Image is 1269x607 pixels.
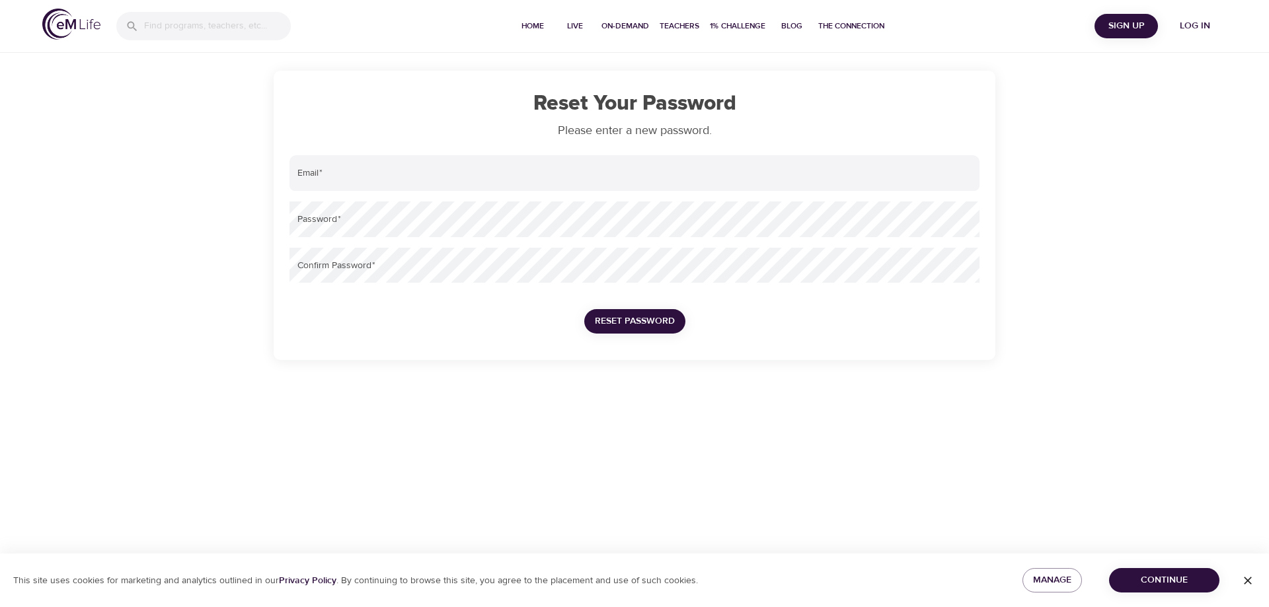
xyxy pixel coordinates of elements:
[279,575,336,587] a: Privacy Policy
[660,19,699,33] span: Teachers
[595,313,675,330] span: Reset Password
[601,19,649,33] span: On-Demand
[42,9,100,40] img: logo
[1033,572,1071,589] span: Manage
[517,19,549,33] span: Home
[710,19,765,33] span: 1% Challenge
[289,122,980,139] p: Please enter a new password.
[818,19,884,33] span: The Connection
[1163,14,1227,38] button: Log in
[1169,18,1221,34] span: Log in
[1120,572,1209,589] span: Continue
[1100,18,1153,34] span: Sign Up
[1109,568,1219,592] button: Continue
[1022,568,1082,592] button: Manage
[144,12,291,40] input: Find programs, teachers, etc...
[559,19,591,33] span: Live
[776,19,808,33] span: Blog
[584,309,685,334] button: Reset Password
[1095,14,1158,38] button: Sign Up
[289,92,980,116] h1: Reset Your Password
